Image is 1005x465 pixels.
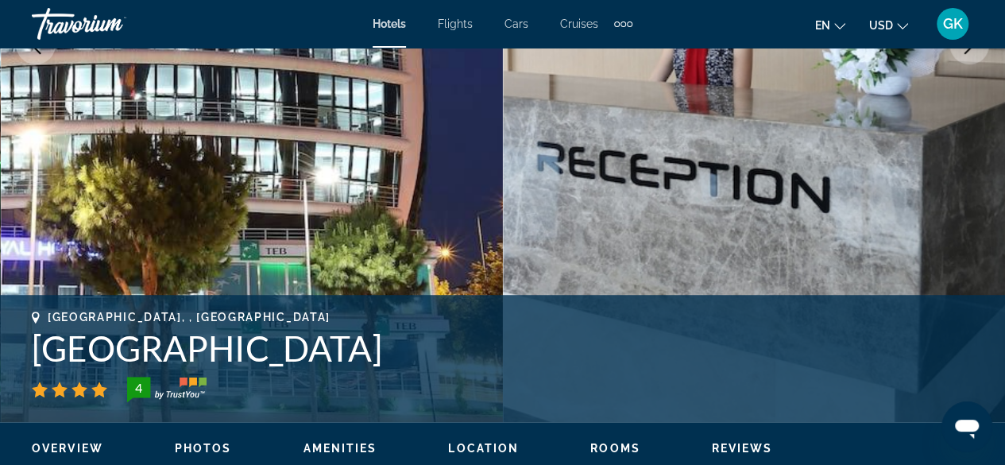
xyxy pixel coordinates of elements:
[438,17,473,30] a: Flights
[932,7,973,41] button: User Menu
[614,11,632,37] button: Extra navigation items
[560,17,598,30] a: Cruises
[448,441,519,455] button: Location
[943,16,963,32] span: GK
[504,17,528,30] a: Cars
[373,17,406,30] a: Hotels
[32,327,973,369] h1: [GEOGRAPHIC_DATA]
[122,378,154,397] div: 4
[175,441,232,455] button: Photos
[869,19,893,32] span: USD
[712,442,773,455] span: Reviews
[32,442,103,455] span: Overview
[941,401,992,452] iframe: Кнопка запуска окна обмена сообщениями
[869,14,908,37] button: Change currency
[303,441,377,455] button: Amenities
[448,442,519,455] span: Location
[32,3,191,45] a: Travorium
[32,441,103,455] button: Overview
[590,442,640,455] span: Rooms
[815,19,830,32] span: en
[303,442,377,455] span: Amenities
[712,441,773,455] button: Reviews
[175,442,232,455] span: Photos
[590,441,640,455] button: Rooms
[815,14,845,37] button: Change language
[127,377,207,402] img: trustyou-badge-hor.svg
[48,311,330,324] span: [GEOGRAPHIC_DATA], , [GEOGRAPHIC_DATA]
